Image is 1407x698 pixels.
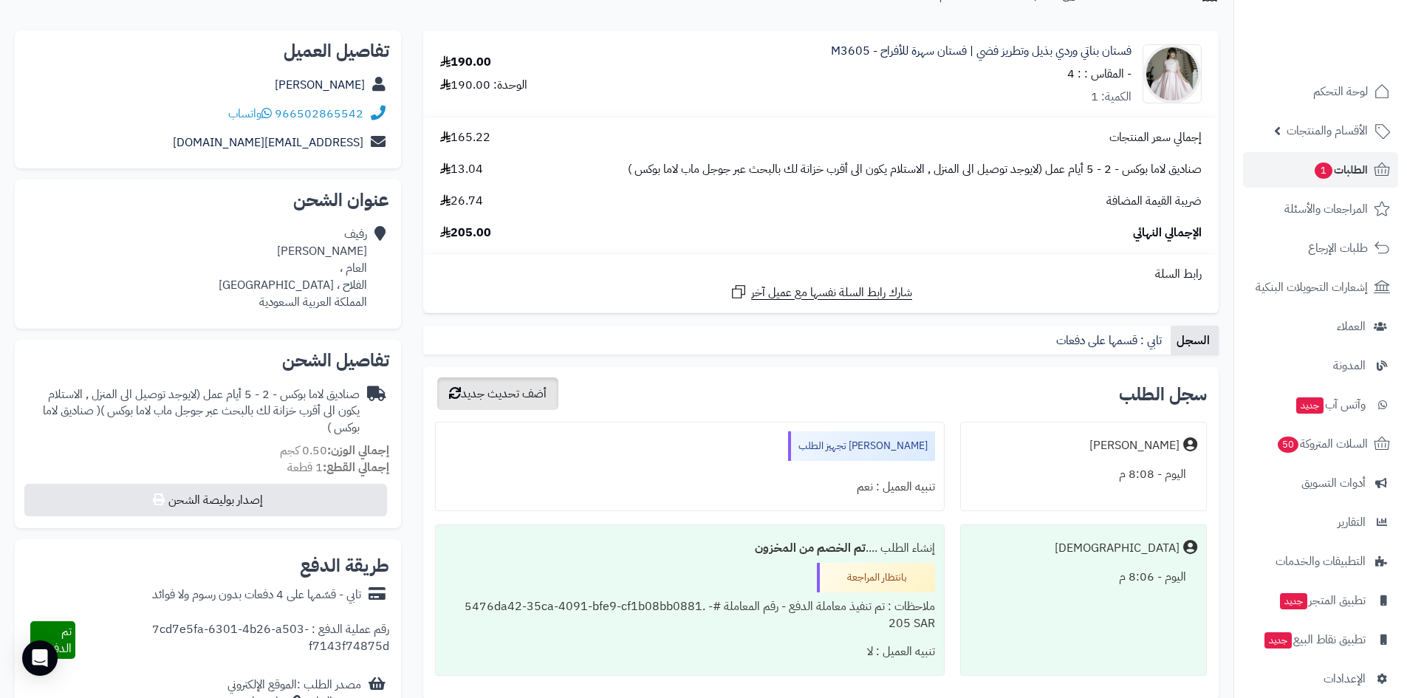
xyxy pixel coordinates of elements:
[1287,120,1368,141] span: الأقسام والمنتجات
[1243,504,1398,540] a: التقارير
[440,77,527,94] div: الوحدة: 190.00
[1278,590,1366,611] span: تطبيق المتجر
[27,352,389,369] h2: تفاصيل الشحن
[831,43,1132,60] a: فستان بناتي وردي بذيل وتطريز فضي | فستان سهرة للأفراح - M3605
[173,134,363,151] a: [EMAIL_ADDRESS][DOMAIN_NAME]
[1276,434,1368,454] span: السلات المتروكة
[27,386,360,437] div: صناديق لاما بوكس - 2 - 5 أيام عمل (لايوجد توصيل الى المنزل , الاستلام يكون الى أقرب خزانة لك بالب...
[1243,152,1398,188] a: الطلبات1
[970,460,1197,489] div: اليوم - 8:08 م
[440,225,491,242] span: 205.00
[1243,426,1398,462] a: السلات المتروكة50
[445,637,934,666] div: تنبيه العميل : لا
[24,484,387,516] button: إصدار بوليصة الشحن
[1337,316,1366,337] span: العملاء
[1243,270,1398,305] a: إشعارات التحويلات البنكية
[1313,160,1368,180] span: الطلبات
[1171,326,1219,355] a: السجل
[440,129,490,146] span: 165.22
[1106,193,1202,210] span: ضريبة القيمة المضافة
[1324,668,1366,689] span: الإعدادات
[1067,65,1132,83] small: - المقاس : : 4
[275,76,365,94] a: [PERSON_NAME]
[970,563,1197,592] div: اليوم - 8:06 م
[327,442,389,459] strong: إجمالي الوزن:
[1280,593,1307,609] span: جديد
[1119,386,1207,403] h3: سجل الطلب
[1256,277,1368,298] span: إشعارات التحويلات البنكية
[280,442,389,459] small: 0.50 كجم
[27,42,389,60] h2: تفاصيل العميل
[730,283,912,301] a: شارك رابط السلة نفسها مع عميل آخر
[1133,225,1202,242] span: الإجمالي النهائي
[1307,40,1393,71] img: logo-2.png
[429,266,1213,283] div: رابط السلة
[1091,89,1132,106] div: الكمية: 1
[445,534,934,563] div: إنشاء الطلب ....
[1243,465,1398,501] a: أدوات التسويق
[1243,309,1398,344] a: العملاء
[1050,326,1171,355] a: تابي : قسمها على دفعات
[817,563,935,592] div: بانتظار المراجعة
[1243,661,1398,697] a: الإعدادات
[1109,129,1202,146] span: إجمالي سعر المنتجات
[1243,74,1398,109] a: لوحة التحكم
[1276,551,1366,572] span: التطبيقات والخدمات
[1243,387,1398,422] a: وآتس آبجديد
[219,226,367,310] div: رفيف [PERSON_NAME] العام ، الفلاح ، [GEOGRAPHIC_DATA] المملكة العربية السعودية
[628,161,1202,178] span: صناديق لاما بوكس - 2 - 5 أيام عمل (لايوجد توصيل الى المنزل , الاستلام يكون الى أقرب خزانة لك بالب...
[300,557,389,575] h2: طريقة الدفع
[228,105,272,123] a: واتساب
[27,191,389,209] h2: عنوان الشحن
[440,193,483,210] span: 26.74
[152,586,361,603] div: تابي - قسّمها على 4 دفعات بدون رسوم ولا فوائد
[323,459,389,476] strong: إجمالي القطع:
[1243,191,1398,227] a: المراجعات والأسئلة
[43,402,360,437] span: ( صناديق لاما بوكس )
[47,623,72,657] span: تم الدفع
[22,640,58,676] div: Open Intercom Messenger
[1243,583,1398,618] a: تطبيق المتجرجديد
[1308,238,1368,259] span: طلبات الإرجاع
[1143,44,1201,103] img: 1756220418-413A5139-90x90.jpeg
[437,377,558,410] button: أضف تحديث جديد
[1055,540,1180,557] div: [DEMOGRAPHIC_DATA]
[1263,629,1366,650] span: تطبيق نقاط البيع
[1243,622,1398,657] a: تطبيق نقاط البيعجديد
[1243,544,1398,579] a: التطبيقات والخدمات
[445,473,934,502] div: تنبيه العميل : نعم
[1264,632,1292,649] span: جديد
[1313,81,1368,102] span: لوحة التحكم
[440,161,483,178] span: 13.04
[1243,348,1398,383] a: المدونة
[1333,355,1366,376] span: المدونة
[275,105,363,123] a: 966502865542
[1243,230,1398,266] a: طلبات الإرجاع
[445,592,934,638] div: ملاحظات : تم تنفيذ معاملة الدفع - رقم المعاملة #5476da42-35ca-4091-bfe9-cf1b08bb0881. - 205 SAR
[1301,473,1366,493] span: أدوات التسويق
[287,459,389,476] small: 1 قطعة
[1338,512,1366,533] span: التقارير
[1296,397,1324,414] span: جديد
[751,284,912,301] span: شارك رابط السلة نفسها مع عميل آخر
[1284,199,1368,219] span: المراجعات والأسئلة
[1295,394,1366,415] span: وآتس آب
[440,54,491,71] div: 190.00
[755,539,866,557] b: تم الخصم من المخزون
[1278,437,1298,453] span: 50
[788,431,935,461] div: [PERSON_NAME] تجهيز الطلب
[75,621,390,660] div: رقم عملية الدفع : 7cd7e5fa-6301-4b26-a503-f7143f74875d
[1315,162,1332,179] span: 1
[1089,437,1180,454] div: [PERSON_NAME]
